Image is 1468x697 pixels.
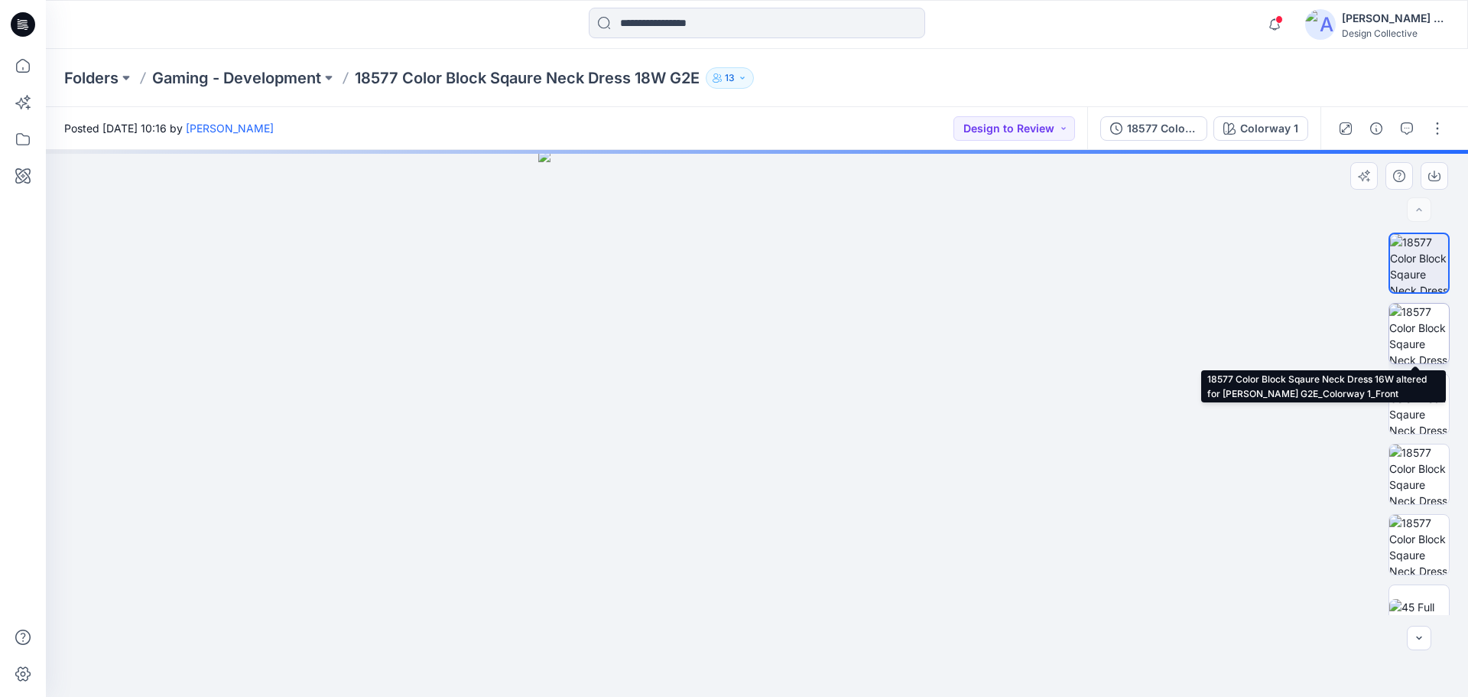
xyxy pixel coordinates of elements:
[1100,116,1207,141] button: 18577 Color Block Sqaure Neck Dress 18W G2E
[64,120,274,136] span: Posted [DATE] 10:16 by
[1389,374,1449,434] img: 18577 Color Block Sqaure Neck Dress 16W altered for Kristen G2E_Colorway 1
[152,67,321,89] a: Gaming - Development
[1127,120,1197,137] div: 18577 Color Block Sqaure Neck Dress 18W G2E
[186,122,274,135] a: [PERSON_NAME]
[1342,28,1449,39] div: Design Collective
[355,67,700,89] p: 18577 Color Block Sqaure Neck Dress 18W G2E
[1389,515,1449,575] img: 18577 Color Block Sqaure Neck Dress 16W altered for Kristen G2E_Colorway 1_Back
[706,67,754,89] button: 13
[64,67,119,89] a: Folders
[1390,234,1448,292] img: 18577 Color Block Sqaure Neck Dress 16W altered for Kristen G2E GHOST_Colorway 1
[1364,116,1388,141] button: Details
[1389,304,1449,363] img: 18577 Color Block Sqaure Neck Dress 16W altered for Kristen G2E_Colorway 1_Front
[1389,445,1449,504] img: 18577 Color Block Sqaure Neck Dress 16W altered for Kristen G2E_Colorway 1_Left
[1240,120,1298,137] div: Colorway 1
[1213,116,1308,141] button: Colorway 1
[538,150,976,697] img: eyJhbGciOiJIUzI1NiIsImtpZCI6IjAiLCJzbHQiOiJzZXMiLCJ0eXAiOiJKV1QifQ.eyJkYXRhIjp7InR5cGUiOiJzdG9yYW...
[1305,9,1336,40] img: avatar
[1342,9,1449,28] div: [PERSON_NAME] Couch
[1389,599,1449,631] img: 45 Full Body Ghost
[725,70,735,86] p: 13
